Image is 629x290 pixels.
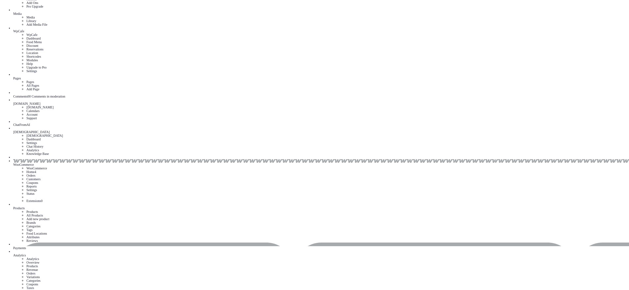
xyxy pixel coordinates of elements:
[26,84,39,87] a: All Pages
[13,159,629,166] a: WooCommerce
[26,217,49,221] a: Add new product
[26,47,44,51] a: Reservations
[26,62,33,66] a: Help
[29,95,65,98] span: 0 Comments in moderation
[26,141,37,145] a: Settings
[26,264,38,268] a: Products
[26,232,47,235] a: Food Locations
[26,239,38,243] a: Reviews
[26,15,629,19] li: Media
[26,268,38,272] a: Revenue
[26,170,36,174] a: Home4
[26,272,35,275] a: Orders
[26,134,629,137] li: [DEMOGRAPHIC_DATA]
[26,199,43,203] a: Extensions0
[26,44,38,47] a: Discount
[26,116,37,120] a: Support
[26,80,629,84] li: Pages
[26,113,38,116] a: Account
[26,148,39,152] a: Analytics
[26,40,42,44] a: Food Menu
[26,51,38,55] a: Location
[26,181,38,185] a: Coupons
[26,235,40,239] a: Attributes
[13,73,629,80] a: Pages
[13,95,629,98] div: Comments
[13,243,629,250] a: Payments
[26,214,43,217] a: All Products
[26,66,47,69] a: Upgrade to Pro
[13,250,629,257] a: Analytics
[26,286,34,290] a: Taxes
[26,174,35,177] a: Orders
[26,109,40,113] a: Calendars
[26,69,37,73] a: Settings
[26,257,629,261] li: Analytics
[34,170,36,174] span: 4
[26,145,43,148] a: Chat History
[13,127,629,134] a: [DEMOGRAPHIC_DATA]
[26,1,38,5] a: Add Ons
[13,12,629,15] div: Media
[26,177,41,181] a: Customers
[26,224,41,228] a: Categories
[13,98,629,105] a: [DOMAIN_NAME]
[13,8,629,15] a: Media
[13,203,629,210] a: Products
[26,23,47,26] a: Add Media File
[26,275,40,279] a: Variations
[13,130,629,134] div: [DEMOGRAPHIC_DATA]
[13,246,629,250] div: Payments
[26,221,36,224] a: Brands
[26,279,41,282] a: Categories
[26,105,629,109] li: [DOMAIN_NAME]
[41,199,43,203] span: 0
[26,166,629,170] li: WooCommerce
[26,228,33,232] a: Tags
[26,87,39,91] a: Add Page
[26,19,36,23] a: Library
[13,102,629,105] div: [DOMAIN_NAME]
[13,123,629,127] a: ChatFromAI
[27,95,29,98] span: 0
[26,185,37,188] a: Reports
[26,137,41,141] a: Dashboard
[13,253,629,257] div: Analytics
[26,58,38,62] a: Modules
[26,210,629,214] li: Products
[26,55,41,58] a: Shortcodes
[26,152,49,156] a: Knowledge Base
[13,163,629,166] div: WooCommerce
[13,206,629,210] div: Products
[26,192,34,195] a: Status
[26,33,629,37] li: WpCafe
[13,76,629,80] div: Pages
[26,37,41,40] a: Dashboard
[26,188,37,192] a: Settings
[26,261,39,264] a: Overview
[13,91,629,98] a: Comments0 Comments in moderation
[13,29,629,33] a: WpCafe
[26,282,38,286] a: Coupons
[26,5,43,8] a: Pro Upgrade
